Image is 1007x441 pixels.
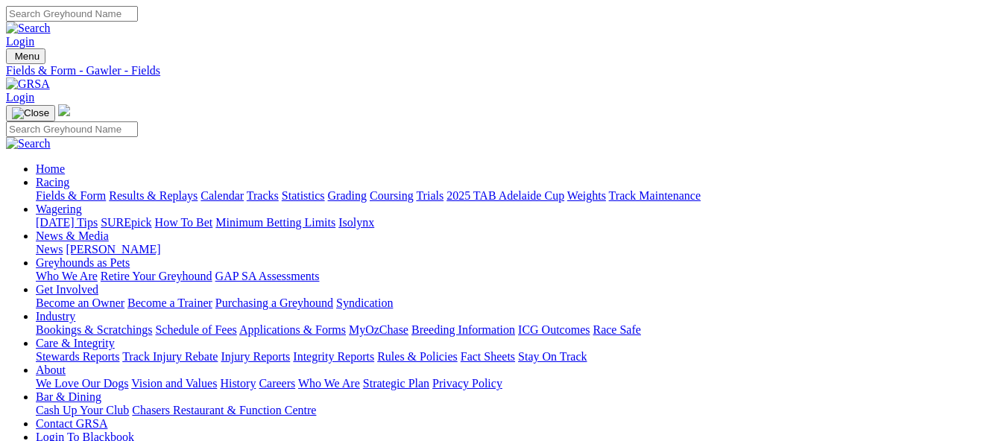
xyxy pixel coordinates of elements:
a: Wagering [36,203,82,215]
a: Results & Replays [109,189,198,202]
a: Stewards Reports [36,350,119,363]
input: Search [6,121,138,137]
div: About [36,377,1001,390]
a: Vision and Values [131,377,217,390]
a: Track Maintenance [609,189,701,202]
div: Greyhounds as Pets [36,270,1001,283]
a: Get Involved [36,283,98,296]
a: Bar & Dining [36,390,101,403]
a: Race Safe [593,323,640,336]
a: Rules & Policies [377,350,458,363]
div: Wagering [36,216,1001,229]
a: Privacy Policy [432,377,502,390]
a: MyOzChase [349,323,408,336]
a: Careers [259,377,295,390]
a: ICG Outcomes [518,323,590,336]
div: Get Involved [36,296,1001,310]
a: Weights [567,189,606,202]
a: Fact Sheets [461,350,515,363]
a: Purchasing a Greyhound [215,296,333,309]
a: Integrity Reports [293,350,374,363]
a: 2025 TAB Adelaide Cup [446,189,564,202]
a: Contact GRSA [36,417,107,430]
a: Cash Up Your Club [36,404,129,416]
div: Racing [36,189,1001,203]
a: News & Media [36,229,109,242]
a: Who We Are [298,377,360,390]
a: Chasers Restaurant & Function Centre [132,404,316,416]
a: Fields & Form - Gawler - Fields [6,64,1001,77]
a: Bookings & Scratchings [36,323,152,336]
a: SUREpick [101,216,151,229]
div: Bar & Dining [36,404,1001,417]
div: Care & Integrity [36,350,1001,364]
button: Toggle navigation [6,48,45,64]
img: Close [12,107,49,119]
a: Care & Integrity [36,337,115,349]
a: History [220,377,256,390]
a: Industry [36,310,75,323]
a: Injury Reports [221,350,290,363]
a: Stay On Track [518,350,587,363]
a: GAP SA Assessments [215,270,320,282]
a: [DATE] Tips [36,216,98,229]
a: Applications & Forms [239,323,346,336]
a: Racing [36,176,69,188]
input: Search [6,6,138,22]
a: Isolynx [338,216,374,229]
a: Schedule of Fees [155,323,236,336]
a: Become an Owner [36,296,124,309]
a: Greyhounds as Pets [36,256,130,269]
a: Who We Are [36,270,98,282]
a: Home [36,162,65,175]
a: How To Bet [155,216,213,229]
a: Retire Your Greyhound [101,270,212,282]
a: Login [6,91,34,104]
a: We Love Our Dogs [36,377,128,390]
a: News [36,243,63,256]
img: Search [6,137,51,150]
a: Tracks [247,189,279,202]
img: logo-grsa-white.png [58,104,70,116]
a: Trials [416,189,443,202]
div: News & Media [36,243,1001,256]
div: Industry [36,323,1001,337]
a: Minimum Betting Limits [215,216,335,229]
a: About [36,364,66,376]
a: Login [6,35,34,48]
a: Breeding Information [411,323,515,336]
img: GRSA [6,77,50,91]
a: Grading [328,189,367,202]
a: Strategic Plan [363,377,429,390]
button: Toggle navigation [6,105,55,121]
a: Fields & Form [36,189,106,202]
a: Syndication [336,296,393,309]
span: Menu [15,51,40,62]
a: Become a Trainer [127,296,212,309]
a: Track Injury Rebate [122,350,218,363]
a: Statistics [282,189,325,202]
a: [PERSON_NAME] [66,243,160,256]
img: Search [6,22,51,35]
a: Calendar [201,189,244,202]
a: Coursing [370,189,414,202]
